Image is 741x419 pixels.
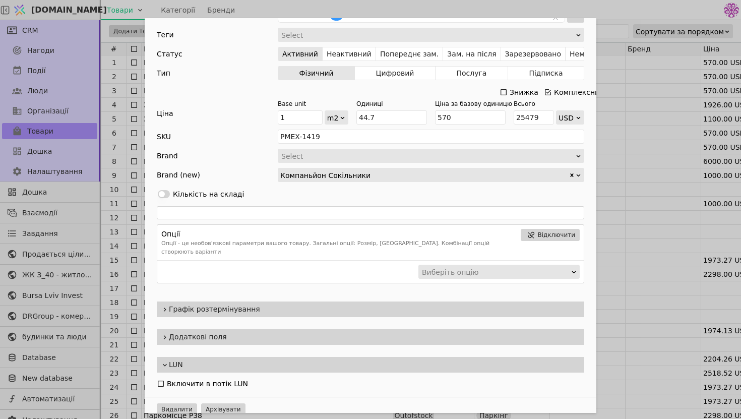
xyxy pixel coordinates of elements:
button: Послуга [436,66,508,80]
button: Видалити [157,403,197,415]
button: Фізичний [278,66,355,80]
div: Комплексний [554,85,604,99]
div: Теги [157,28,174,42]
button: Зарезервовано [501,47,566,61]
span: LUN [169,360,580,370]
div: Ціна [157,108,278,125]
div: Виберіть опцію [422,265,570,279]
div: Статус [157,47,182,61]
div: Знижка [510,85,538,99]
div: Всього [514,99,578,108]
div: Add Opportunity [145,18,596,413]
button: Попереднє зам. [376,47,443,61]
h3: Опції [161,229,517,240]
p: Опції - це необов'язкові параметри вашого товару. Загальні опції: Розмір, [GEOGRAPHIC_DATA]. Комб... [161,240,517,256]
div: USD [559,111,575,125]
div: SKU [157,130,171,144]
div: Включити в потік LUN [167,377,248,391]
div: Кількість на складі [173,189,244,200]
button: Відключити [521,229,580,241]
span: Додаткові поля [169,332,580,342]
button: Немає [566,47,597,61]
div: Компаньйон Сокільники [280,168,569,182]
button: Архівувати [201,403,245,415]
button: Цифровий [355,66,436,80]
div: Brand (new) [157,168,200,182]
div: Тип [157,66,170,80]
div: Ціна за базову одиницю [435,99,500,108]
span: Графік розтермінування [169,304,580,315]
button: Зам. на після [443,47,501,61]
div: m2 [327,111,339,125]
div: Brand [157,149,178,163]
div: Select [281,149,574,163]
button: Підписка [508,66,584,80]
button: Активний [278,47,323,61]
div: Base unit [278,99,342,108]
button: Неактивний [323,47,376,61]
div: Одиниці [356,99,421,108]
